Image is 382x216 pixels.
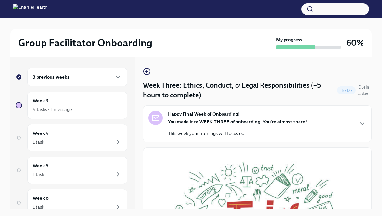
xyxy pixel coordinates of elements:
h6: Week 5 [33,162,48,169]
strong: Happy Final Week of Onboarding! [168,111,240,117]
span: Due [358,85,369,96]
h2: Group Facilitator Onboarding [18,36,152,49]
div: 1 task [33,204,44,210]
h4: Week Three: Ethics, Conduct, & Legal Responsibilities (~5 hours to complete) [143,81,335,100]
div: 1 task [33,171,44,178]
h6: 3 previous weeks [33,73,70,81]
div: 1 task [33,139,44,145]
strong: You made it to WEEK THREE of onboarding! You're almost there! [168,119,307,125]
a: Week 51 task [16,157,127,184]
span: October 13th, 2025 10:00 [358,84,372,96]
h3: 60% [346,37,364,49]
h6: Week 3 [33,97,48,104]
p: This week your trainings will focus o... [168,130,307,137]
a: Week 41 task [16,124,127,151]
a: Week 34 tasks • 1 message [16,92,127,119]
div: 3 previous weeks [27,68,127,86]
span: To Do [337,88,356,93]
h6: Week 4 [33,130,49,137]
div: 4 tasks • 1 message [33,106,72,113]
strong: My progress [276,36,302,43]
h6: Week 6 [33,195,49,202]
img: CharlieHealth [13,4,47,14]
